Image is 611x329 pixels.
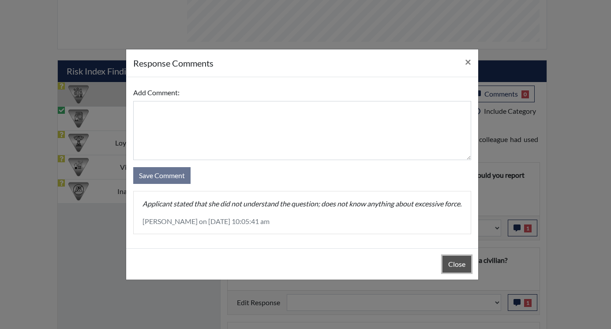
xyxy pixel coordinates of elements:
p: Applicant stated that she did not understand the question; does not know anything about excessive... [142,198,462,209]
span: × [465,55,471,68]
p: [PERSON_NAME] on [DATE] 10:05:41 am [142,216,462,227]
button: Save Comment [133,167,191,184]
label: Add Comment: [133,84,180,101]
button: Close [458,49,478,74]
h5: response Comments [133,56,214,70]
button: Close [442,256,471,273]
